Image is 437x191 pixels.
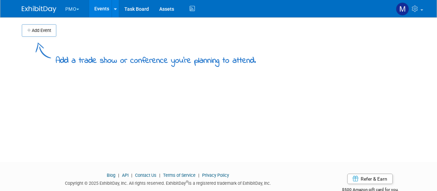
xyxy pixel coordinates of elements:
button: Add Event [22,24,56,37]
a: Privacy Policy [202,173,229,178]
sup: ® [186,180,188,184]
a: API [122,173,129,178]
a: Terms of Service [163,173,196,178]
div: Copyright © 2025 ExhibitDay, Inc. All rights reserved. ExhibitDay is a registered trademark of Ex... [22,179,315,186]
img: Megan Ammon [396,2,409,16]
span: | [130,173,134,178]
a: Refer & Earn [347,174,393,184]
span: | [116,173,121,178]
div: Add a trade show or conference you're planning to attend. [56,50,256,67]
a: Blog [107,173,115,178]
span: | [158,173,162,178]
a: Contact Us [135,173,156,178]
span: | [197,173,201,178]
img: ExhibitDay [22,6,56,13]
